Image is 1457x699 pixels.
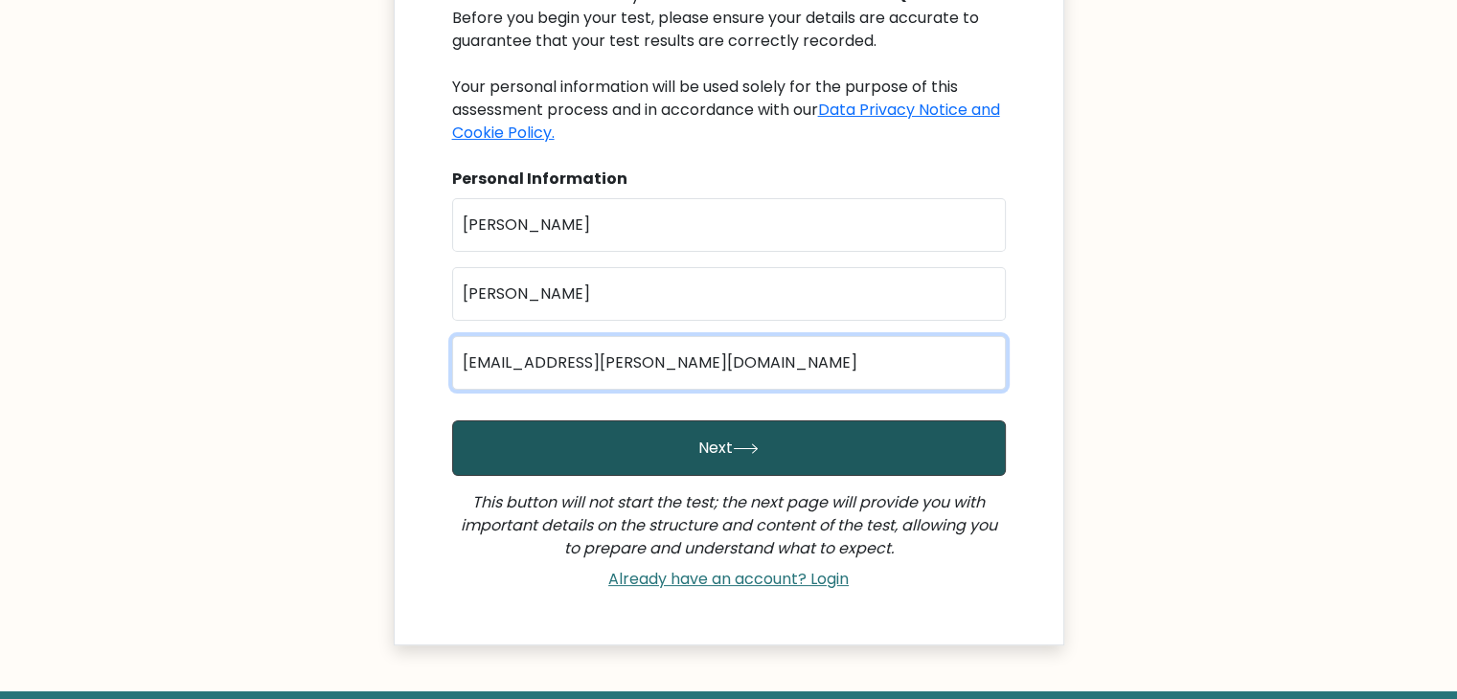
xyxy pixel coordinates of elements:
a: Data Privacy Notice and Cookie Policy. [452,99,1000,144]
input: Email [452,336,1006,390]
i: This button will not start the test; the next page will provide you with important details on the... [461,491,997,559]
a: Already have an account? Login [601,568,856,590]
div: Personal Information [452,168,1006,191]
input: Last name [452,267,1006,321]
button: Next [452,420,1006,476]
input: First name [452,198,1006,252]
